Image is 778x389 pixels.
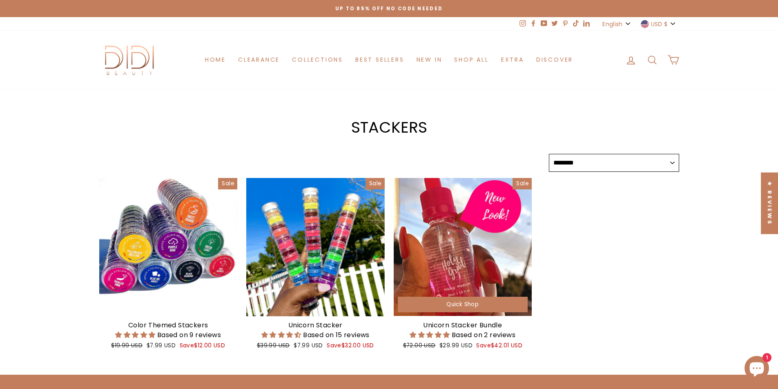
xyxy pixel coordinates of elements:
[476,342,522,349] span: Save
[410,330,451,340] span: 5.00 stars
[99,320,238,330] div: Color Themed Stackers
[491,342,522,349] span: $42.01 USD
[742,356,771,382] inbox-online-store-chat: Shopify online store chat
[446,300,479,308] span: Quick Shop
[394,178,532,352] a: Quick Shop Unicorn Stacker Bundle 5.00 stars Based on 2 reviews $72.00 USD $29.99 USD Save$42.01 USD
[261,330,303,340] span: 4.67 stars
[246,178,385,352] a: Unicorn Stacker 4.67 stars Based on 15 reviews $39.99 USD $7.99 USD Save$32.00 USD
[286,52,349,67] a: Collections
[366,178,385,189] div: Sale
[115,330,157,340] span: 4.89 stars
[349,52,410,67] a: Best Sellers
[99,43,161,77] img: Didi Beauty Co.
[303,330,370,340] span: Based on 15 reviews
[218,178,237,189] div: Sale
[513,178,532,189] div: Sale
[495,52,530,67] a: Extra
[327,342,374,349] span: Save
[194,342,225,349] span: $12.00 USD
[600,17,634,31] button: English
[199,52,232,67] a: Home
[335,5,443,12] span: Up to 85% off NO CODE NEEDED
[246,320,385,330] div: Unicorn Stacker
[439,342,473,349] span: $29.99 USD
[394,320,532,330] div: Unicorn Stacker Bundle
[410,52,448,67] a: New in
[257,342,290,349] span: $39.99 USD
[232,52,286,67] a: Clearance
[403,342,436,349] span: $72.00 USD
[341,342,374,349] span: $32.00 USD
[157,330,221,340] span: Based on 9 reviews
[452,330,515,340] span: Based on 2 reviews
[99,120,679,135] h1: STACKERS
[761,172,778,234] div: Click to open Judge.me floating reviews tab
[199,52,579,67] ul: Primary
[638,17,679,31] button: USD $
[530,52,579,67] a: Discover
[294,342,323,349] span: $7.99 USD
[111,342,143,349] span: $19.99 USD
[448,52,495,67] a: Shop All
[651,20,668,29] span: USD $
[602,20,622,29] span: English
[180,342,225,349] span: Save
[99,178,238,352] a: Color Themed Stackers 4.89 stars Based on 9 reviews $19.99 USD $7.99 USD Save$12.00 USD
[147,342,176,349] span: $7.99 USD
